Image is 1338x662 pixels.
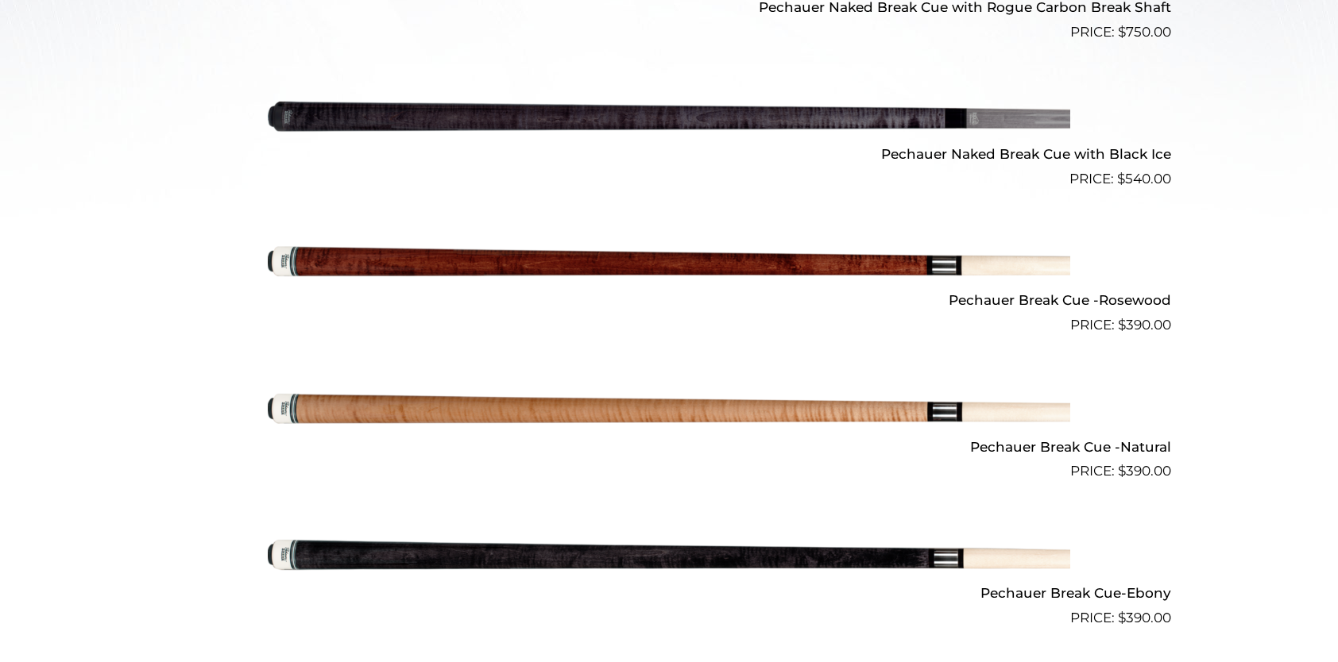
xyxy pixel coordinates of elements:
[268,488,1070,622] img: Pechauer Break Cue-Ebony
[167,342,1171,482] a: Pechauer Break Cue -Natural $390.00
[167,196,1171,336] a: Pechauer Break Cue -Rosewood $390.00
[167,578,1171,607] h2: Pechauer Break Cue-Ebony
[1118,610,1126,625] span: $
[1118,463,1171,479] bdi: 390.00
[268,196,1070,329] img: Pechauer Break Cue -Rosewood
[1118,317,1171,333] bdi: 390.00
[1118,317,1126,333] span: $
[268,342,1070,475] img: Pechauer Break Cue -Natural
[167,286,1171,315] h2: Pechauer Break Cue -Rosewood
[1117,171,1125,187] span: $
[167,488,1171,628] a: Pechauer Break Cue-Ebony $390.00
[1118,463,1126,479] span: $
[268,49,1070,183] img: Pechauer Naked Break Cue with Black Ice
[167,139,1171,168] h2: Pechauer Naked Break Cue with Black Ice
[1117,171,1171,187] bdi: 540.00
[1118,610,1171,625] bdi: 390.00
[167,432,1171,461] h2: Pechauer Break Cue -Natural
[1118,24,1171,40] bdi: 750.00
[167,49,1171,189] a: Pechauer Naked Break Cue with Black Ice $540.00
[1118,24,1126,40] span: $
